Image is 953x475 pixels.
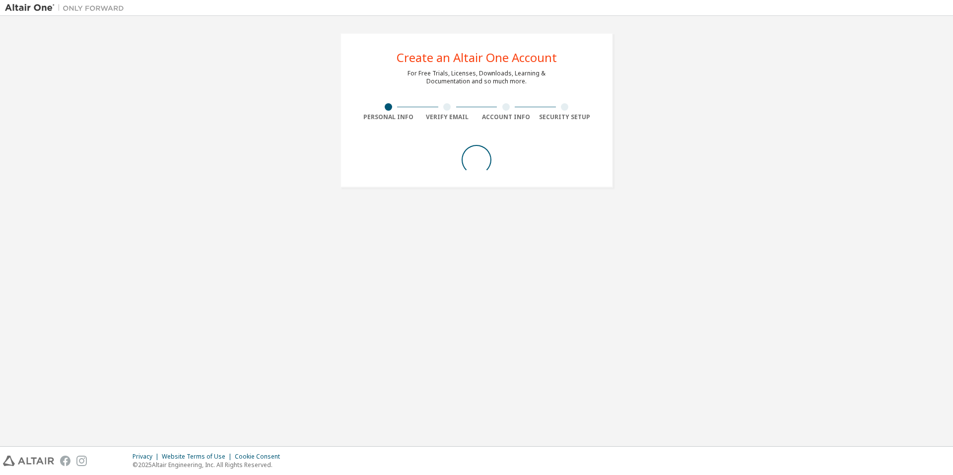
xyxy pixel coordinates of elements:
[76,456,87,466] img: instagram.svg
[60,456,70,466] img: facebook.svg
[408,69,545,85] div: For Free Trials, Licenses, Downloads, Learning & Documentation and so much more.
[235,453,286,461] div: Cookie Consent
[536,113,595,121] div: Security Setup
[162,453,235,461] div: Website Terms of Use
[476,113,536,121] div: Account Info
[3,456,54,466] img: altair_logo.svg
[418,113,477,121] div: Verify Email
[5,3,129,13] img: Altair One
[133,453,162,461] div: Privacy
[359,113,418,121] div: Personal Info
[397,52,557,64] div: Create an Altair One Account
[133,461,286,469] p: © 2025 Altair Engineering, Inc. All Rights Reserved.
